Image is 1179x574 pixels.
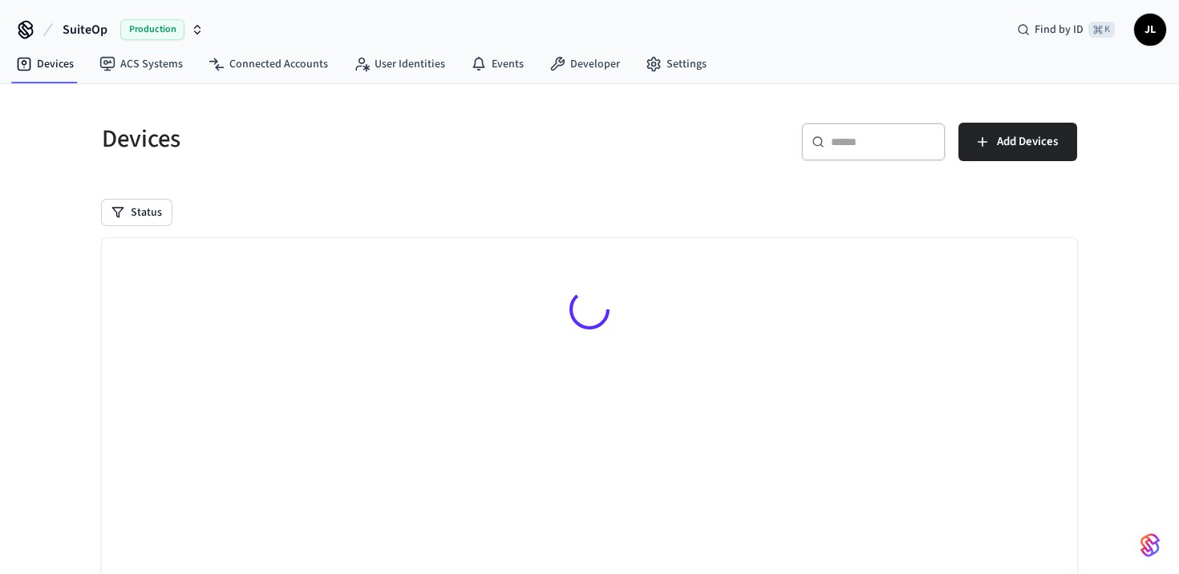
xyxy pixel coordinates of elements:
[1141,532,1160,558] img: SeamLogoGradient.69752ec5.svg
[537,50,633,79] a: Developer
[633,50,719,79] a: Settings
[1136,15,1165,44] span: JL
[1004,15,1128,44] div: Find by ID⌘ K
[958,123,1077,161] button: Add Devices
[102,200,172,225] button: Status
[87,50,196,79] a: ACS Systems
[341,50,458,79] a: User Identities
[63,20,107,39] span: SuiteOp
[997,131,1058,152] span: Add Devices
[120,19,184,40] span: Production
[196,50,341,79] a: Connected Accounts
[1134,14,1166,46] button: JL
[3,50,87,79] a: Devices
[1035,22,1084,38] span: Find by ID
[102,123,580,156] h5: Devices
[1088,22,1115,38] span: ⌘ K
[458,50,537,79] a: Events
